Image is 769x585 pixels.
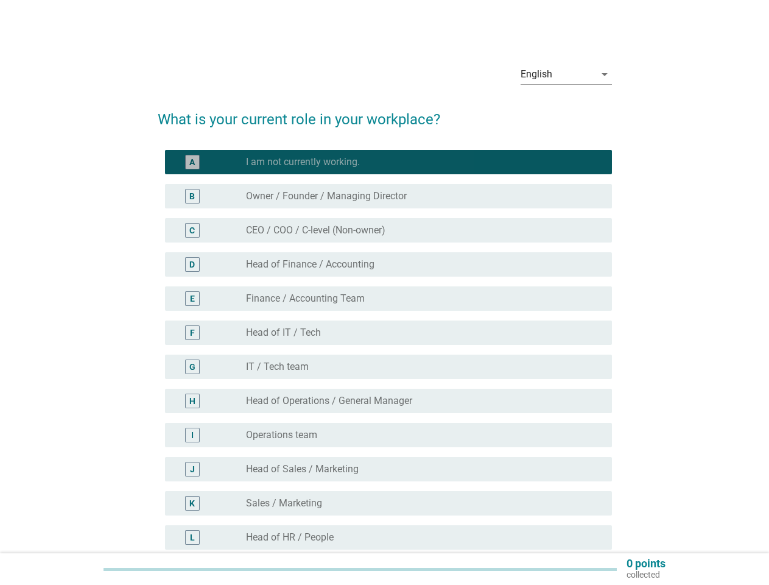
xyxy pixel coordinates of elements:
[246,258,374,271] label: Head of Finance / Accounting
[246,395,412,407] label: Head of Operations / General Manager
[246,327,321,339] label: Head of IT / Tech
[191,429,194,442] div: I
[189,224,195,237] div: C
[246,292,365,305] label: Finance / Accounting Team
[246,497,322,509] label: Sales / Marketing
[627,569,665,580] p: collected
[190,531,195,544] div: L
[521,69,552,80] div: English
[189,258,195,271] div: D
[158,96,612,130] h2: What is your current role in your workplace?
[627,558,665,569] p: 0 points
[189,395,195,408] div: H
[597,67,612,82] i: arrow_drop_down
[246,463,359,475] label: Head of Sales / Marketing
[189,190,195,203] div: B
[190,463,195,476] div: J
[246,224,385,236] label: CEO / COO / C-level (Non-owner)
[190,292,195,305] div: E
[189,497,195,510] div: K
[190,327,195,339] div: F
[246,190,407,202] label: Owner / Founder / Managing Director
[246,531,334,544] label: Head of HR / People
[246,361,309,373] label: IT / Tech team
[246,429,317,441] label: Operations team
[189,361,195,374] div: G
[189,156,195,169] div: A
[246,156,360,168] label: I am not currently working.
